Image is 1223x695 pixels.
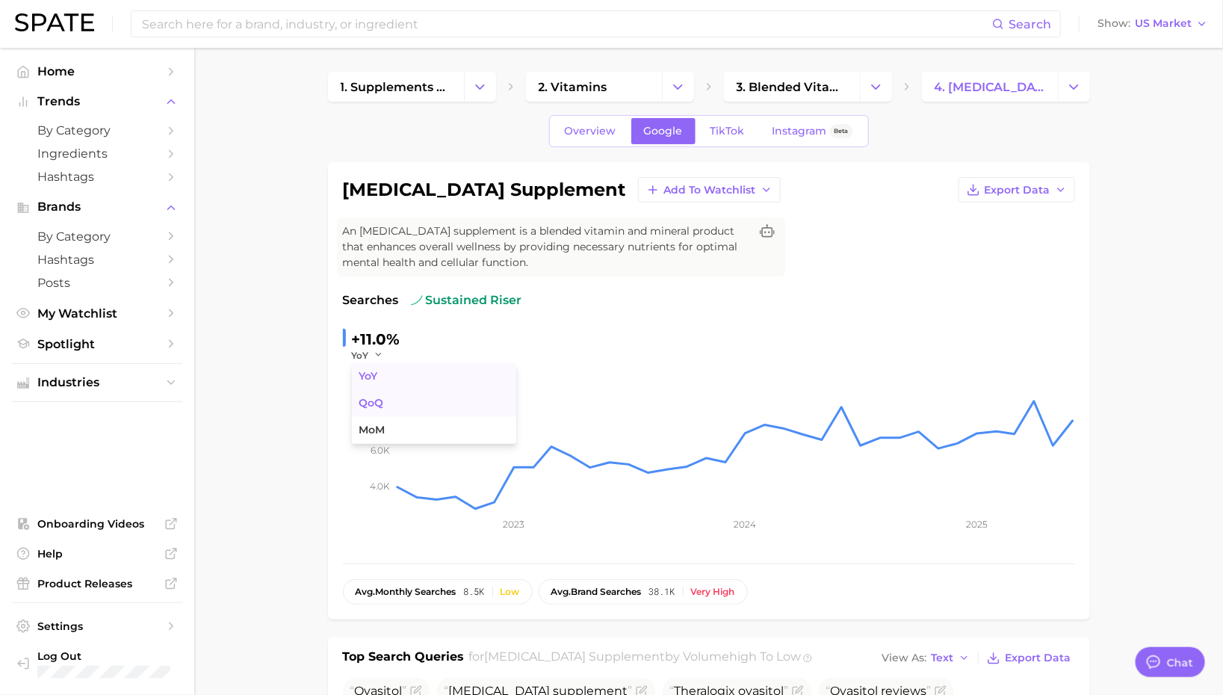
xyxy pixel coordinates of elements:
[835,125,849,138] span: Beta
[352,349,369,362] span: YoY
[638,177,781,203] button: Add to Watchlist
[484,649,665,664] span: [MEDICAL_DATA] supplement
[12,645,182,684] a: Log out. Currently logged in with e-mail raj@netrush.com.
[37,200,157,214] span: Brands
[411,291,522,309] span: sustained riser
[37,146,157,161] span: Ingredients
[370,481,390,492] tspan: 4.0k
[551,586,572,597] abbr: average
[565,125,616,138] span: Overview
[371,445,390,456] tspan: 6.0k
[631,118,696,144] a: Google
[724,72,860,102] a: 3. blended vitamins & minerals
[12,90,182,113] button: Trends
[644,125,683,138] span: Google
[341,80,451,94] span: 1. supplements & ingestibles
[882,654,927,662] span: View As
[983,648,1074,669] button: Export Data
[37,517,157,531] span: Onboarding Videos
[932,654,954,662] span: Text
[649,587,675,597] span: 38.1k
[966,519,988,530] tspan: 2025
[343,181,626,199] h1: [MEDICAL_DATA] supplement
[464,587,485,597] span: 8.5k
[12,615,182,637] a: Settings
[959,177,1075,203] button: Export Data
[37,123,157,138] span: by Category
[356,586,376,597] abbr: average
[1135,19,1192,28] span: US Market
[737,80,847,94] span: 3. blended vitamins & minerals
[37,253,157,267] span: Hashtags
[691,587,735,597] div: Very high
[12,543,182,565] a: Help
[710,125,745,138] span: TikTok
[37,64,157,78] span: Home
[464,72,496,102] button: Change Category
[352,349,384,362] button: YoY
[552,118,629,144] a: Overview
[37,649,170,663] span: Log Out
[879,649,974,668] button: View AsText
[356,587,456,597] span: monthly searches
[343,291,399,309] span: Searches
[468,648,801,669] h2: for by Volume
[526,72,662,102] a: 2. vitamins
[37,337,157,351] span: Spotlight
[37,170,157,184] span: Hashtags
[37,547,157,560] span: Help
[12,333,182,356] a: Spotlight
[12,225,182,248] a: by Category
[37,95,157,108] span: Trends
[12,196,182,218] button: Brands
[539,579,748,605] button: avg.brand searches38.1kVery high
[539,80,607,94] span: 2. vitamins
[664,184,756,197] span: Add to Watchlist
[140,11,992,37] input: Search here for a brand, industry, or ingredient
[662,72,694,102] button: Change Category
[12,513,182,535] a: Onboarding Videos
[343,223,749,271] span: An [MEDICAL_DATA] supplement is a blended vitamin and mineral product that enhances overall welln...
[772,125,827,138] span: Instagram
[343,579,533,605] button: avg.monthly searches8.5kLow
[12,371,182,394] button: Industries
[1058,72,1090,102] button: Change Category
[698,118,758,144] a: TikTok
[860,72,892,102] button: Change Category
[37,376,157,389] span: Industries
[37,306,157,321] span: My Watchlist
[12,119,182,142] a: by Category
[411,294,423,306] img: sustained riser
[12,302,182,325] a: My Watchlist
[1006,652,1071,664] span: Export Data
[359,424,386,436] span: MoM
[15,13,94,31] img: SPATE
[1097,19,1130,28] span: Show
[359,397,384,410] span: QoQ
[37,229,157,244] span: by Category
[985,184,1050,197] span: Export Data
[328,72,464,102] a: 1. supplements & ingestibles
[12,248,182,271] a: Hashtags
[343,648,465,669] h1: Top Search Queries
[922,72,1058,102] a: 4. [MEDICAL_DATA] supplement
[935,80,1045,94] span: 4. [MEDICAL_DATA] supplement
[352,327,400,351] div: +11.0%
[734,519,756,530] tspan: 2024
[12,142,182,165] a: Ingredients
[551,587,642,597] span: brand searches
[501,587,520,597] div: Low
[37,620,157,633] span: Settings
[503,519,524,530] tspan: 2023
[729,649,801,664] span: high to low
[760,118,866,144] a: InstagramBeta
[1094,14,1212,34] button: ShowUS Market
[1009,17,1051,31] span: Search
[37,276,157,290] span: Posts
[12,60,182,83] a: Home
[37,577,157,590] span: Product Releases
[12,165,182,188] a: Hashtags
[359,370,378,383] span: YoY
[12,572,182,595] a: Product Releases
[12,271,182,294] a: Posts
